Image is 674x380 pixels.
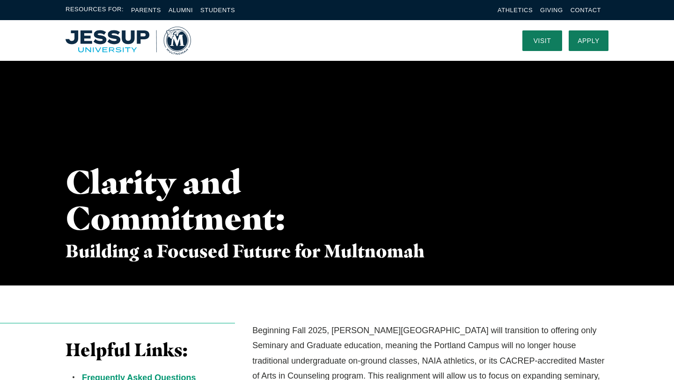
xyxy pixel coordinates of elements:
h3: Building a Focused Future for Multnomah [66,241,427,262]
a: Students [200,7,235,14]
img: Multnomah University Logo [66,27,191,55]
a: Alumni [168,7,193,14]
a: Visit [522,30,562,51]
h1: Clarity and Commitment: [66,164,282,236]
a: Apply [569,30,608,51]
span: Resources For: [66,5,124,15]
a: Parents [131,7,161,14]
a: Athletics [498,7,533,14]
a: Home [66,27,191,55]
a: Giving [540,7,563,14]
a: Contact [571,7,601,14]
h3: Helpful Links: [66,339,235,361]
